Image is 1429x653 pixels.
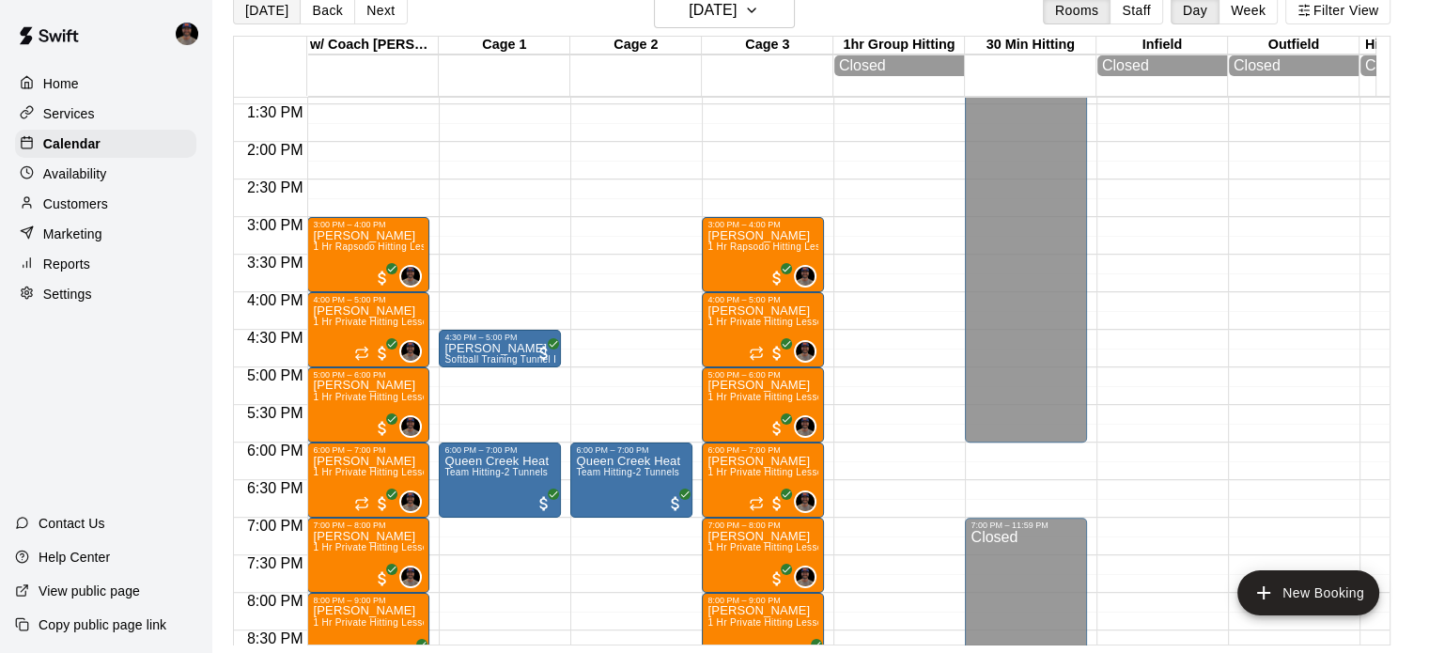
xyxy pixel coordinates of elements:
div: 5:00 PM – 6:00 PM: 1 Hr Private Hitting Lesson Ages 8 And Older [307,367,429,443]
span: Softball Training Tunnel Rental [444,354,582,365]
span: 1 Hr Rapsodo Hitting Lesson Ages 11yrs And Older [707,241,936,252]
img: Allen Quinney [401,417,420,436]
span: 1 Hr Private Hitting Lesson Ages [DEMOGRAPHIC_DATA] And Older [313,617,619,628]
p: Copy public page link [39,615,166,634]
span: 1 Hr Private Hitting Lesson Ages [DEMOGRAPHIC_DATA] And Older [707,617,1014,628]
span: All customers have paid [373,494,392,513]
div: 5:00 PM – 6:00 PM [707,370,818,380]
div: Allen Quinney [399,265,422,288]
p: Marketing [43,225,102,243]
div: 7:00 PM – 11:59 PM [971,521,1081,530]
span: Allen Quinney [407,340,422,363]
div: w/ Coach [PERSON_NAME] [307,37,439,54]
span: Recurring event [749,346,764,361]
div: 4:30 PM – 5:00 PM [444,333,555,342]
a: Home [15,70,196,98]
span: 4:30 PM [242,330,308,346]
span: 1 Hr Private Hitting Lesson Ages [DEMOGRAPHIC_DATA] And Older [707,392,1014,402]
span: 7:00 PM [242,518,308,534]
div: 6:00 PM – 7:00 PM [313,445,424,455]
span: Team Hitting-2 Tunnels [444,467,548,477]
div: 6:00 PM – 7:00 PM: Adelyn Harvey [702,443,824,518]
img: Allen Quinney [176,23,198,45]
span: All customers have paid [768,269,786,288]
span: Recurring event [354,496,369,511]
span: 1 Hr Private Hitting Lesson Ages [DEMOGRAPHIC_DATA] And Older [313,317,619,327]
div: 4:00 PM – 5:00 PM: Maggie Mullarkey [307,292,429,367]
div: 6:00 PM – 7:00 PM [576,445,687,455]
div: 7:00 PM – 8:00 PM: Lulah Woods [702,518,824,593]
div: Closed [1102,57,1222,74]
span: 3:00 PM [242,217,308,233]
div: 6:00 PM – 7:00 PM: Queen Creek Heat [570,443,692,518]
span: 5:00 PM [242,367,308,383]
p: Settings [43,285,92,303]
div: Allen Quinney [399,566,422,588]
p: Contact Us [39,514,105,533]
div: 3:00 PM – 4:00 PM [313,220,424,229]
a: Availability [15,160,196,188]
span: Allen Quinney [801,340,816,363]
div: Allen Quinney [399,415,422,438]
p: Calendar [43,134,101,153]
div: Closed [1234,57,1354,74]
img: Allen Quinney [796,267,815,286]
span: All customers have paid [535,344,553,363]
div: 5:00 PM – 6:00 PM: 1 Hr Private Hitting Lesson Ages 8 And Older [702,367,824,443]
div: 7:00 PM – 8:00 PM: Lulah Woods [307,518,429,593]
div: 7:00 PM – 8:00 PM [313,521,424,530]
span: All customers have paid [768,344,786,363]
a: Calendar [15,130,196,158]
div: Allen Quinney [794,415,816,438]
div: 6:00 PM – 7:00 PM [444,445,555,455]
p: Home [43,74,79,93]
div: 30 Min Hitting [965,37,1096,54]
span: 6:00 PM [242,443,308,459]
span: All customers have paid [373,269,392,288]
span: 1 Hr Private Hitting Lesson Ages [DEMOGRAPHIC_DATA] And Older [707,317,1014,327]
div: Cage 3 [702,37,833,54]
span: 1 Hr Private Hitting Lesson Ages [DEMOGRAPHIC_DATA] And Older [313,542,619,552]
div: Allen Quinney [172,15,211,53]
div: Allen Quinney [794,340,816,363]
span: 4:00 PM [242,292,308,308]
img: Allen Quinney [401,492,420,511]
span: 1 Hr Private Hitting Lesson Ages [DEMOGRAPHIC_DATA] And Older [313,392,619,402]
span: Allen Quinney [801,490,816,513]
span: Team Hitting-2 Tunnels [576,467,679,477]
div: 4:00 PM – 5:00 PM [313,295,424,304]
div: 6:00 PM – 7:00 PM [707,445,818,455]
div: 5:00 PM – 6:00 PM [313,370,424,380]
img: Allen Quinney [796,567,815,586]
span: All customers have paid [768,569,786,588]
img: Allen Quinney [401,267,420,286]
div: Closed [839,57,959,74]
div: Allen Quinney [399,490,422,513]
img: Allen Quinney [796,417,815,436]
a: Marketing [15,220,196,248]
span: All customers have paid [373,419,392,438]
button: add [1237,570,1379,615]
img: Allen Quinney [401,567,420,586]
span: Allen Quinney [407,490,422,513]
a: Reports [15,250,196,278]
span: Recurring event [749,496,764,511]
img: Allen Quinney [796,342,815,361]
div: 1hr Group Hitting [833,37,965,54]
span: Recurring event [354,346,369,361]
span: All customers have paid [768,419,786,438]
div: 7:00 PM – 8:00 PM [707,521,818,530]
img: Allen Quinney [401,342,420,361]
span: All customers have paid [535,494,553,513]
div: Infield [1096,37,1228,54]
p: Customers [43,194,108,213]
div: Cage 2 [570,37,702,54]
span: Allen Quinney [801,566,816,588]
div: 3:00 PM – 4:00 PM: Charlotte McCloskey [307,217,429,292]
p: View public page [39,582,140,600]
span: 1:30 PM [242,104,308,120]
span: 5:30 PM [242,405,308,421]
